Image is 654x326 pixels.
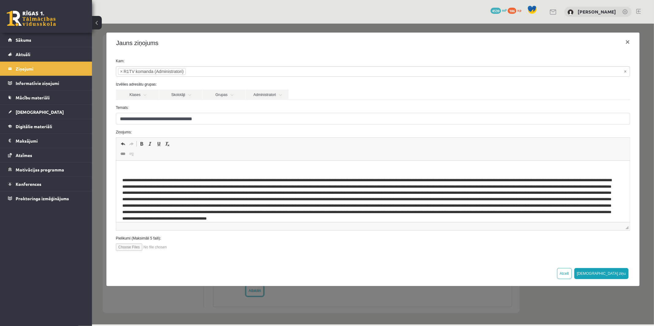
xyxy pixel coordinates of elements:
a: Motivācijas programma [8,163,84,177]
label: Temats: [19,81,543,87]
label: Kam: [19,35,543,40]
label: Ziņojums: [19,106,543,111]
a: Digitālie materiāli [8,119,84,133]
span: Noņemt visus vienumus [532,45,535,51]
a: Grupas [110,66,153,76]
a: Mācību materiāli [8,90,84,105]
button: × [529,10,543,27]
span: mP [502,8,507,13]
a: Informatīvie ziņojumi [8,76,84,90]
h4: Jauns ziņojums [24,15,67,24]
span: 4539 [491,8,501,14]
button: [DEMOGRAPHIC_DATA] ziņu [482,244,537,255]
span: × [28,45,31,51]
iframe: Визуальный текстовый редактор, wiswyg-editor-47363871449660-1755111126-560 [24,137,538,198]
a: Sākums [8,33,84,47]
a: Rīgas 1. Tālmācības vidusskola [7,11,56,26]
a: Klases [24,66,67,76]
a: Убрать форматирование [71,116,80,124]
a: 4539 mP [491,8,507,13]
a: Полужирный (Ctrl+B) [45,116,54,124]
a: [DEMOGRAPHIC_DATA] [8,105,84,119]
span: Motivācijas programma [16,167,64,172]
span: [DEMOGRAPHIC_DATA] [16,109,64,115]
span: 186 [508,8,516,14]
a: Повторить (Ctrl+Y) [35,116,44,124]
legend: Ziņojumi [16,62,84,76]
a: Курсив (Ctrl+I) [54,116,63,124]
body: Визуальный текстовый редактор, wiswyg-editor-47363871449660-1755111126-560 [6,6,507,67]
a: Atzīmes [8,148,84,162]
a: Отменить (Ctrl+Z) [27,116,35,124]
a: Вставить/Редактировать ссылку (Ctrl+K) [27,126,35,134]
span: Aktuāli [16,52,30,57]
a: Konferences [8,177,84,191]
a: Proktoringa izmēģinājums [8,191,84,205]
a: Aktuāli [8,47,84,61]
legend: Maksājumi [16,134,84,148]
a: Maksājumi [8,134,84,148]
a: 186 xp [508,8,524,13]
a: Ziņojumi [8,62,84,76]
li: R1TV komanda (Administratori) [26,44,94,51]
span: Atzīmes [16,152,32,158]
span: Digitālie materiāli [16,124,52,129]
a: Убрать ссылку [35,126,44,134]
span: Proktoringa izmēģinājums [16,196,69,201]
a: Skolotāji [67,66,110,76]
label: Pielikumi (Maksimāli 5 faili): [19,212,543,217]
legend: Informatīvie ziņojumi [16,76,84,90]
span: Перетащите для изменения размера [534,202,537,205]
button: Atcelt [465,244,480,255]
img: Jekaterina Kuzņecova [568,9,574,15]
span: Sākums [16,37,31,43]
a: [PERSON_NAME] [578,9,616,15]
label: Izvēlies adresātu grupas: [19,58,543,63]
span: xp [517,8,521,13]
span: Konferences [16,181,41,187]
a: Подчеркнутый (Ctrl+U) [63,116,71,124]
a: Administratori [154,66,197,76]
span: Mācību materiāli [16,95,50,100]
